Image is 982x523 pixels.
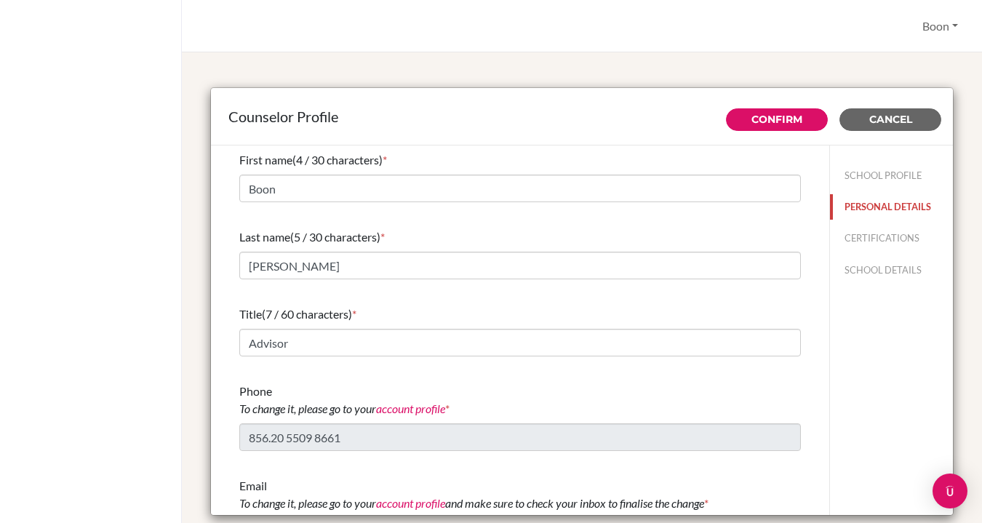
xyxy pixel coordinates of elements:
[376,496,445,510] a: account profile
[376,402,445,415] a: account profile
[239,402,445,415] i: To change it, please go to your
[239,384,445,415] span: Phone
[239,307,262,321] span: Title
[830,163,953,188] button: SCHOOL PROFILE
[228,105,935,127] div: Counselor Profile
[239,496,704,510] i: To change it, please go to your and make sure to check your inbox to finalise the change
[239,230,290,244] span: Last name
[292,153,383,167] span: (4 / 30 characters)
[262,307,352,321] span: (7 / 60 characters)
[916,12,965,40] button: Boon
[933,474,967,508] div: Open Intercom Messenger
[830,194,953,220] button: PERSONAL DETAILS
[239,479,704,510] span: Email
[830,225,953,251] button: CERTIFICATIONS
[290,230,380,244] span: (5 / 30 characters)
[830,257,953,283] button: SCHOOL DETAILS
[239,153,292,167] span: First name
